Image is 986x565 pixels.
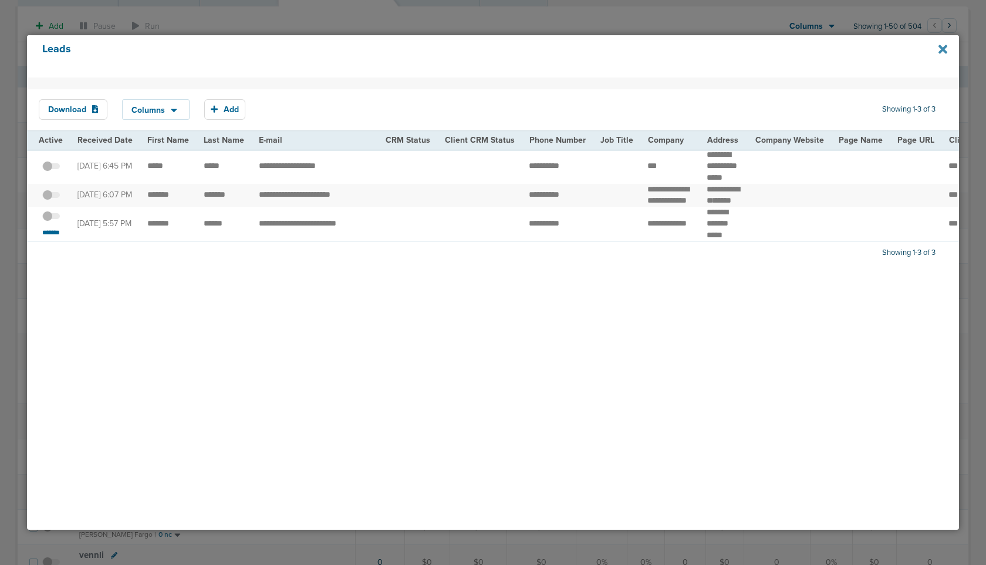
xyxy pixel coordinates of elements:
[224,105,239,115] span: Add
[70,207,140,241] td: [DATE] 5:57 PM
[70,149,140,184] td: [DATE] 6:45 PM
[897,135,934,145] span: Page URL
[77,135,133,145] span: Received Date
[748,131,831,149] th: Company Website
[882,248,936,258] span: Showing 1-3 of 3
[147,135,189,145] span: First Name
[70,184,140,207] td: [DATE] 6:07 PM
[39,135,63,145] span: Active
[640,131,700,149] th: Company
[949,135,981,145] span: Client Id
[204,135,244,145] span: Last Name
[593,131,640,149] th: Job Title
[700,131,748,149] th: Address
[437,131,522,149] th: Client CRM Status
[42,43,857,70] h4: Leads
[529,135,586,145] span: Phone Number
[204,99,245,120] button: Add
[131,106,165,115] span: Columns
[882,105,936,115] span: Showing 1-3 of 3
[259,135,282,145] span: E-mail
[386,135,430,145] span: CRM Status
[831,131,890,149] th: Page Name
[39,99,108,120] button: Download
